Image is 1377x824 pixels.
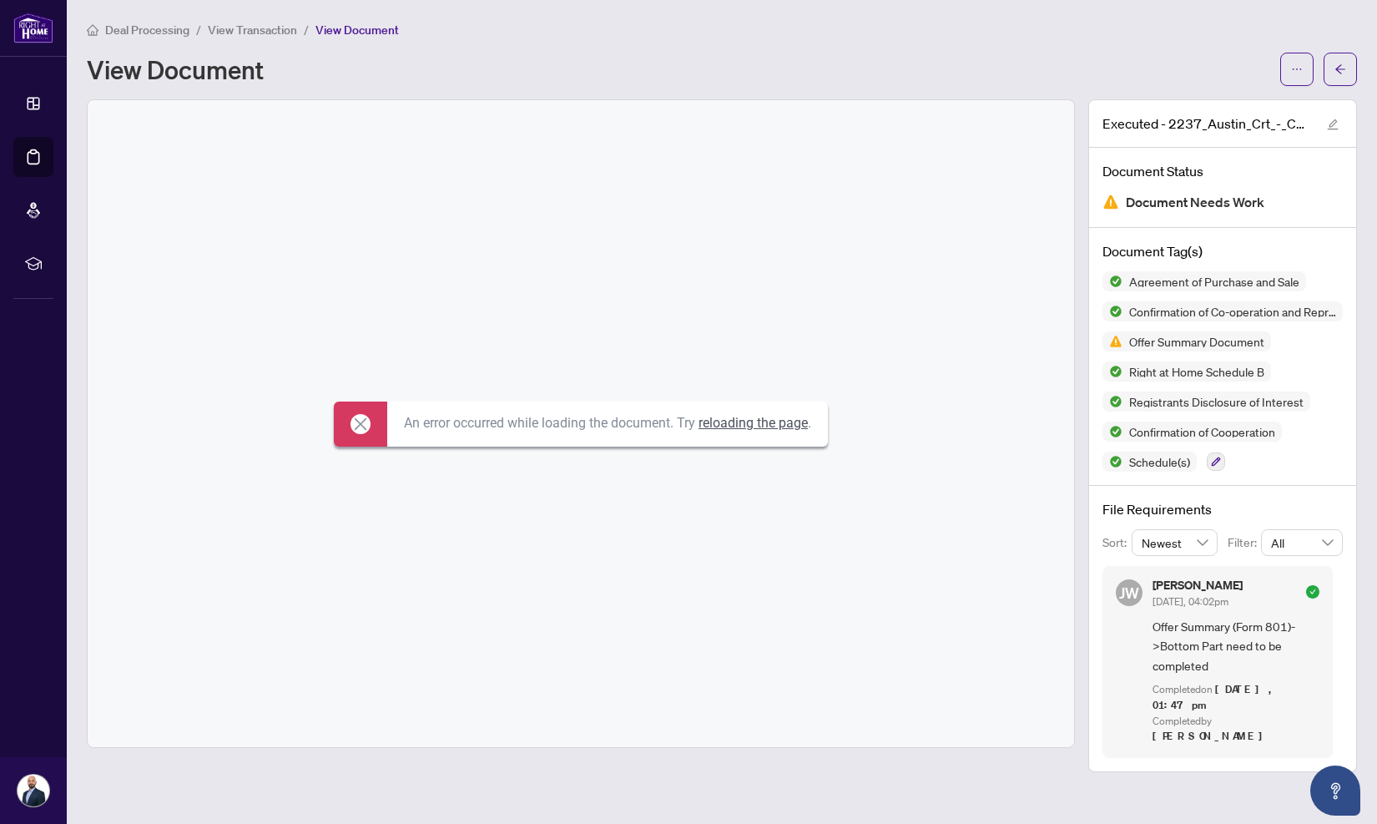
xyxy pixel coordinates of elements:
li: / [196,20,201,39]
button: Open asap [1310,766,1360,816]
img: Status Icon [1102,301,1122,321]
p: Sort: [1102,533,1132,552]
span: Document Needs Work [1126,191,1264,214]
img: Document Status [1102,194,1119,210]
span: Offer Summary Document [1122,336,1271,347]
img: Status Icon [1102,361,1122,382]
span: [DATE], 01:47pm [1153,682,1278,712]
span: Offer Summary (Form 801)->Bottom Part need to be completed [1153,617,1319,675]
h4: File Requirements [1102,499,1343,519]
span: All [1271,530,1333,555]
span: home [87,24,98,36]
span: View Transaction [208,23,297,38]
span: Executed - 2237_Austin_Crt_-_Complete_Offer.pdf [1102,114,1311,134]
span: Schedule(s) [1122,456,1197,468]
div: Completed on [1153,682,1319,714]
div: Completed by [1153,714,1319,746]
img: Status Icon [1102,392,1122,412]
li: / [304,20,309,39]
span: View Document [315,23,399,38]
img: Status Icon [1102,271,1122,291]
p: Filter: [1228,533,1261,552]
img: logo [13,13,53,43]
span: [PERSON_NAME] [1153,729,1272,743]
span: Agreement of Purchase and Sale [1122,276,1306,287]
h4: Document Tag(s) [1102,241,1343,261]
span: [DATE], 04:02pm [1153,595,1228,608]
h1: View Document [87,56,264,83]
span: Confirmation of Co-operation and Representation—Buyer/Seller [1122,306,1343,317]
span: Newest [1142,530,1208,555]
h4: Document Status [1102,161,1343,181]
span: Confirmation of Cooperation [1122,426,1282,437]
h5: [PERSON_NAME] [1153,579,1243,591]
span: ellipsis [1291,63,1303,75]
span: Registrants Disclosure of Interest [1122,396,1310,407]
img: Profile Icon [18,775,49,806]
span: Deal Processing [105,23,189,38]
span: check-circle [1306,585,1319,599]
span: Right at Home Schedule B [1122,366,1271,377]
img: Status Icon [1102,452,1122,472]
span: edit [1327,119,1339,130]
span: arrow-left [1334,63,1346,75]
img: Status Icon [1102,422,1122,442]
span: JW [1119,581,1139,604]
img: Status Icon [1102,331,1122,351]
